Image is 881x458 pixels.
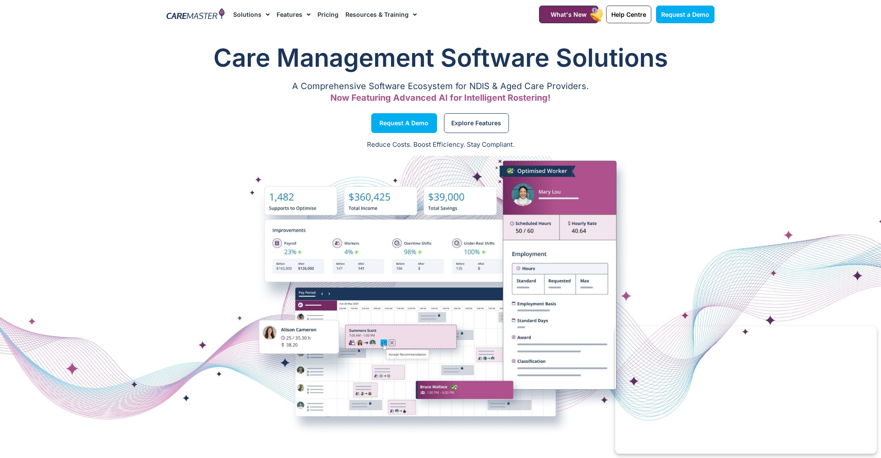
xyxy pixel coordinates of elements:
a: What's New [539,6,598,23]
a: Request a Demo [371,113,437,133]
a: Explore Features [444,113,509,133]
h1: Care Management Software Solutions [166,40,715,75]
span: Request a Demo [661,11,709,18]
a: Help Centre [606,6,651,23]
span: Explore Features [451,121,501,125]
span: Now Featuring Advanced AI for Intelligent Rostering! [330,93,551,103]
span: Request a Demo [379,121,428,125]
span: Help Centre [611,11,646,18]
img: CareMaster Logo [166,8,225,21]
p: Reduce Costs. Boost Efficiency. Stay Compliant. [5,140,876,150]
a: Request a Demo [656,6,715,23]
iframe: Popup CTA [615,326,877,454]
span: What's New [551,11,587,18]
p: A Comprehensive Software Ecosystem for NDIS & Aged Care Providers. [166,84,715,89]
